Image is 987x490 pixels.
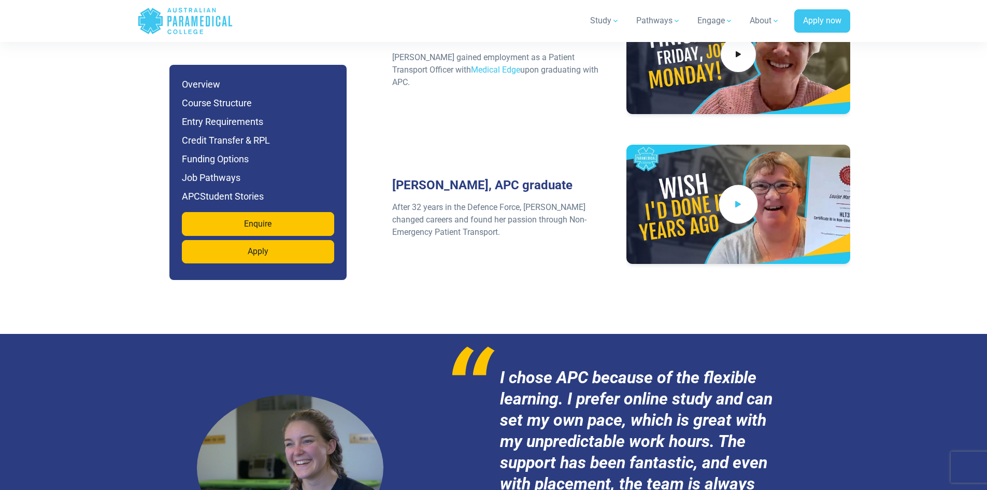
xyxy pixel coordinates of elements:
[392,51,604,89] p: [PERSON_NAME] gained employment as a Patient Transport Officer with upon graduating with APC.
[386,178,610,193] h3: [PERSON_NAME], APC graduate
[137,4,233,38] a: Australian Paramedical College
[471,65,520,75] a: Medical Edge
[794,9,850,33] a: Apply now
[630,6,687,35] a: Pathways
[392,201,604,239] p: After 32 years in the Defence Force, [PERSON_NAME] changed careers and found her passion through ...
[691,6,739,35] a: Engage
[584,6,626,35] a: Study
[743,6,786,35] a: About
